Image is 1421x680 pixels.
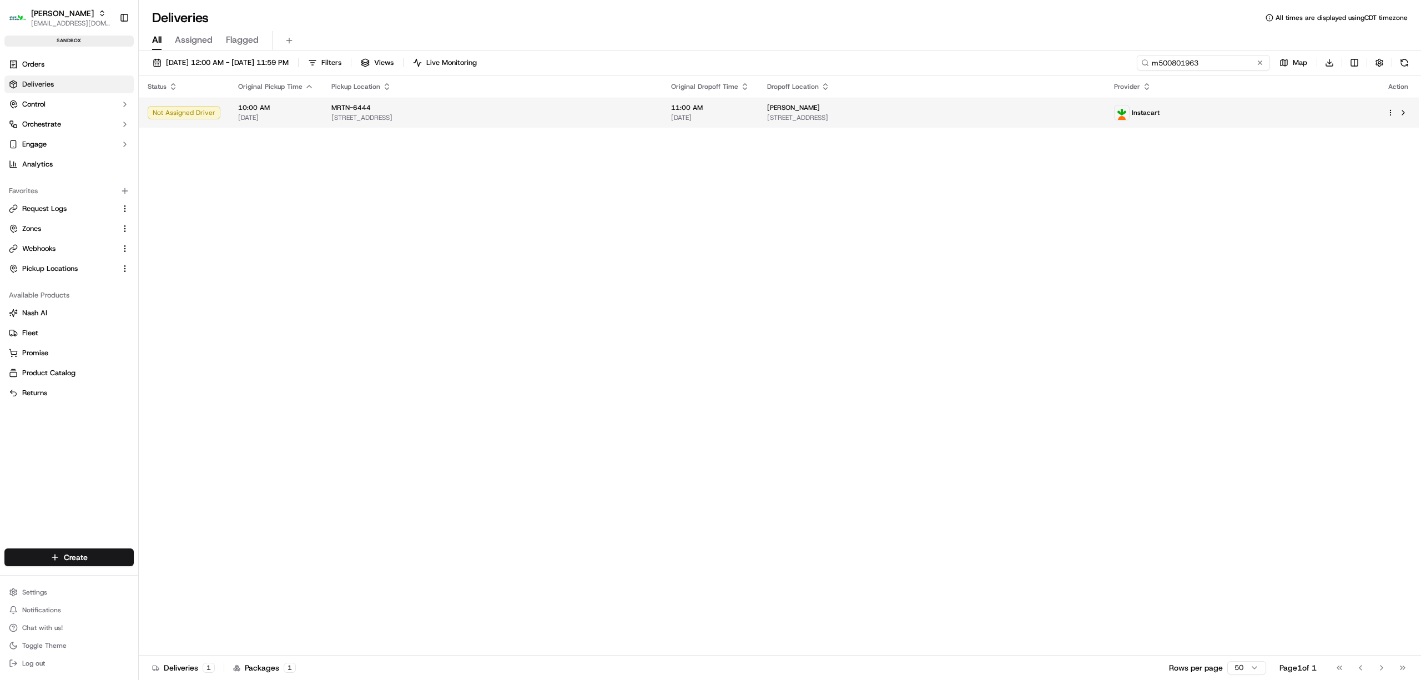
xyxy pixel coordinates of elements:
span: All times are displayed using CDT timezone [1276,13,1408,22]
button: Refresh [1397,55,1412,70]
span: Zones [22,224,41,234]
div: 1 [203,663,215,673]
span: Flagged [226,33,259,47]
span: Engage [22,139,47,149]
span: [STREET_ADDRESS] [331,113,653,122]
span: 11:00 AM [671,103,749,112]
button: [DATE] 12:00 AM - [DATE] 11:59 PM [148,55,294,70]
a: Fleet [9,328,129,338]
button: Settings [4,585,134,600]
button: Notifications [4,602,134,618]
a: Returns [9,388,129,398]
a: Product Catalog [9,368,129,378]
span: Orchestrate [22,119,61,129]
button: Request Logs [4,200,134,218]
span: Filters [321,58,341,68]
span: Assigned [175,33,213,47]
span: Log out [22,659,45,668]
span: Notifications [22,606,61,614]
span: Settings [22,588,47,597]
span: [DATE] 12:00 AM - [DATE] 11:59 PM [166,58,289,68]
span: Analytics [22,159,53,169]
span: MRTN-6444 [331,103,371,112]
button: Filters [303,55,346,70]
a: Zones [9,224,116,234]
span: Live Monitoring [426,58,477,68]
span: Pickup Locations [22,264,78,274]
span: Map [1293,58,1307,68]
img: instacart_logo.png [1115,105,1129,120]
img: Nash [11,12,33,34]
button: Toggle Theme [4,638,134,653]
span: Original Pickup Time [238,82,303,91]
button: Create [4,548,134,566]
button: Nash AI [4,304,134,322]
span: Pylon [110,189,134,197]
a: Pickup Locations [9,264,116,274]
span: Status [148,82,167,91]
span: Provider [1114,82,1140,91]
button: Webhooks [4,240,134,258]
div: We're available if you need us! [38,118,140,127]
img: 1736555255976-a54dd68f-1ca7-489b-9aae-adbdc363a1c4 [11,107,31,127]
a: Webhooks [9,244,116,254]
span: Toggle Theme [22,641,67,650]
span: [STREET_ADDRESS] [767,113,1096,122]
span: Request Logs [22,204,67,214]
div: Action [1387,82,1410,91]
button: Fleet [4,324,134,342]
span: Pickup Location [331,82,380,91]
button: Pickup Locations [4,260,134,278]
p: Welcome 👋 [11,45,202,63]
button: Product Catalog [4,364,134,382]
a: 📗Knowledge Base [7,157,89,177]
span: Orders [22,59,44,69]
input: Got a question? Start typing here... [29,72,200,84]
span: Knowledge Base [22,162,85,173]
span: Original Dropoff Time [671,82,738,91]
span: Deliveries [22,79,54,89]
span: Webhooks [22,244,56,254]
button: Start new chat [189,110,202,123]
button: Views [356,55,399,70]
button: Control [4,95,134,113]
span: Instacart [1132,108,1160,117]
input: Type to search [1137,55,1270,70]
button: Engage [4,135,134,153]
span: 10:00 AM [238,103,314,112]
div: Start new chat [38,107,182,118]
a: 💻API Documentation [89,157,183,177]
span: Dropoff Location [767,82,819,91]
div: 1 [284,663,296,673]
div: 📗 [11,163,20,172]
span: Chat with us! [22,623,63,632]
span: Promise [22,348,48,358]
div: Available Products [4,286,134,304]
button: [PERSON_NAME] [31,8,94,19]
button: Orchestrate [4,115,134,133]
button: [EMAIL_ADDRESS][DOMAIN_NAME] [31,19,110,28]
a: Deliveries [4,75,134,93]
button: Chat with us! [4,620,134,636]
div: Deliveries [152,662,215,673]
a: Promise [9,348,129,358]
a: Powered byPylon [78,188,134,197]
h1: Deliveries [152,9,209,27]
span: Create [64,552,88,563]
div: Page 1 of 1 [1279,662,1317,673]
span: Returns [22,388,47,398]
span: Fleet [22,328,38,338]
button: Promise [4,344,134,362]
button: Live Monitoring [408,55,482,70]
span: Views [374,58,394,68]
p: Rows per page [1169,662,1223,673]
span: [PERSON_NAME] [767,103,820,112]
span: [DATE] [238,113,314,122]
span: Control [22,99,46,109]
a: Orders [4,56,134,73]
button: Zones [4,220,134,238]
div: Favorites [4,182,134,200]
span: All [152,33,162,47]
